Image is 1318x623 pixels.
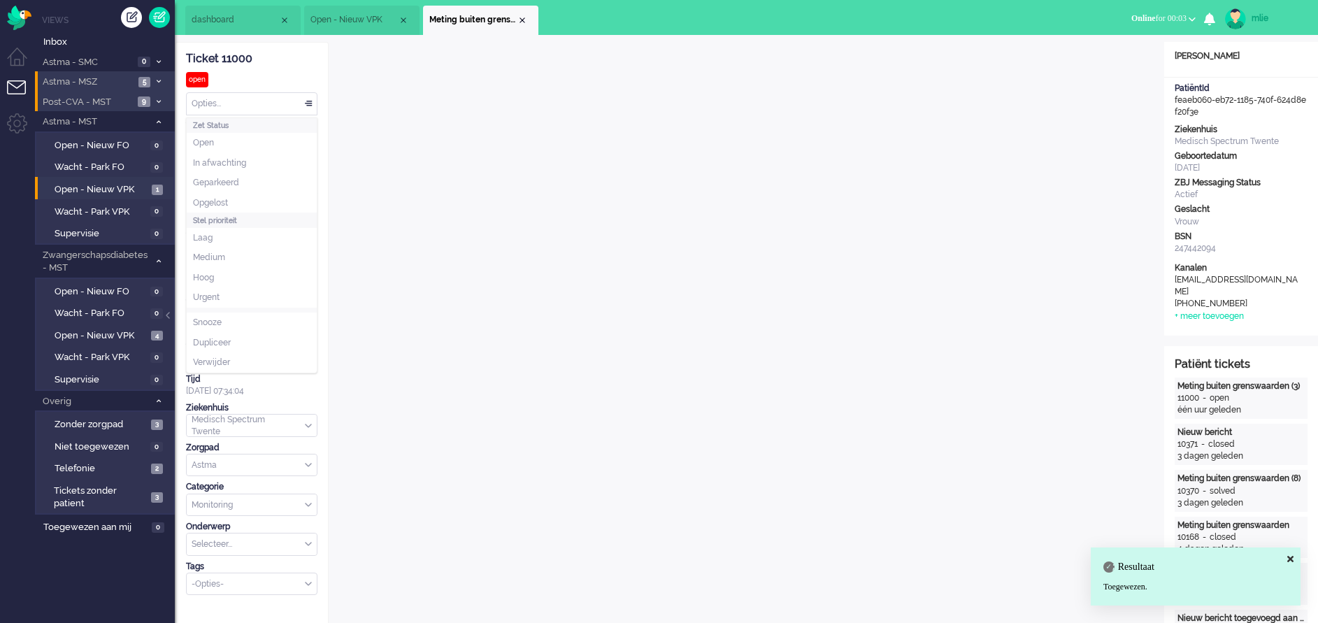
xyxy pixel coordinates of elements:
[41,416,173,431] a: Zonder zorgpad 3
[41,327,173,343] a: Open - Nieuw VPK 4
[7,9,31,20] a: Omnidesk
[150,442,163,452] span: 0
[187,193,317,213] li: Opgelost
[517,15,528,26] div: Close tab
[310,14,398,26] span: Open - Nieuw VPK
[1210,392,1229,404] div: open
[41,460,173,475] a: Telefonie 2
[1177,427,1305,438] div: Nieuw bericht
[1177,450,1305,462] div: 3 dagen geleden
[193,292,220,303] span: Urgent
[152,522,164,533] span: 0
[150,141,163,151] span: 0
[1175,150,1308,162] div: Geboortedatum
[187,118,317,213] li: Zet Status
[1210,531,1236,543] div: closed
[41,519,175,534] a: Toegewezen aan mij 0
[41,34,175,49] a: Inbox
[187,133,317,213] ul: Zet Status
[1175,310,1244,322] div: + meer toevoegen
[55,329,148,343] span: Open - Nieuw VPK
[1210,485,1235,497] div: solved
[186,402,317,414] div: Ziekenhuis
[55,183,148,196] span: Open - Nieuw VPK
[186,373,317,385] div: Tijd
[1177,473,1305,485] div: Meting buiten grenswaarden (8)
[42,14,175,26] li: Views
[187,352,317,373] li: Verwijder
[41,395,149,408] span: Overig
[192,14,279,26] span: dashboard
[1175,216,1308,228] div: Vrouw
[1199,392,1210,404] div: -
[55,227,147,241] span: Supervisie
[41,225,173,241] a: Supervisie 0
[1177,485,1199,497] div: 10370
[187,153,317,173] li: In afwachting
[1131,13,1187,23] span: for 00:03
[193,215,237,225] span: Stel prioriteit
[55,373,147,387] span: Supervisie
[41,96,134,109] span: Post-CVA - MST
[1164,83,1318,118] div: feaeb060-eb72-1185-740f-624d8ef20f3e
[138,96,150,107] span: 9
[150,287,163,297] span: 0
[41,349,173,364] a: Wacht - Park VPK 0
[1175,136,1308,148] div: Medisch Spectrum Twente
[1131,13,1156,23] span: Online
[1225,8,1246,29] img: avatar
[186,573,317,596] div: Select Tags
[55,351,147,364] span: Wacht - Park VPK
[1252,11,1304,25] div: mlie
[41,305,173,320] a: Wacht - Park FO 0
[151,420,163,430] span: 3
[193,357,230,368] span: Verwijder
[7,6,31,30] img: flow_omnibird.svg
[150,375,163,385] span: 0
[7,80,38,112] li: Tickets menu
[138,77,150,87] span: 5
[41,249,149,275] span: Zwangerschapsdiabetes - MST
[1177,520,1305,531] div: Meting buiten grenswaarden
[1175,243,1308,255] div: 247442094
[6,6,808,30] body: Rich Text Area. Press ALT-0 for help.
[193,157,246,169] span: In afwachting
[1123,4,1204,35] li: Onlinefor 00:03
[41,159,173,174] a: Wacht - Park FO 0
[1177,438,1198,450] div: 10371
[41,115,149,129] span: Astma - MST
[193,120,229,130] span: Zet Status
[138,57,150,67] span: 0
[150,206,163,217] span: 0
[43,36,175,49] span: Inbox
[187,313,317,333] li: Snooze
[193,137,214,149] span: Open
[41,76,134,89] span: Astma - MSZ
[185,6,301,35] li: Dashboard
[1198,438,1208,450] div: -
[186,521,317,533] div: Onderwerp
[187,268,317,288] li: Hoog
[121,7,142,28] div: Creëer ticket
[1175,274,1301,298] div: [EMAIL_ADDRESS][DOMAIN_NAME]
[1177,380,1305,392] div: Meting buiten grenswaarden (3)
[1175,262,1308,274] div: Kanalen
[1175,189,1308,201] div: Actief
[150,352,163,363] span: 0
[193,177,239,189] span: Geparkeerd
[187,228,317,248] li: Laag
[186,561,317,573] div: Tags
[1103,561,1288,572] h4: Resultaat
[187,213,317,308] li: Stel prioriteit
[423,6,538,35] li: 11000
[1175,231,1308,243] div: BSN
[193,337,231,349] span: Dupliceer
[193,197,228,209] span: Opgelost
[186,481,317,493] div: Categorie
[41,203,173,219] a: Wacht - Park VPK 0
[279,15,290,26] div: Close tab
[187,287,317,308] li: Urgent
[150,308,163,319] span: 0
[193,232,213,244] span: Laag
[55,462,148,475] span: Telefonie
